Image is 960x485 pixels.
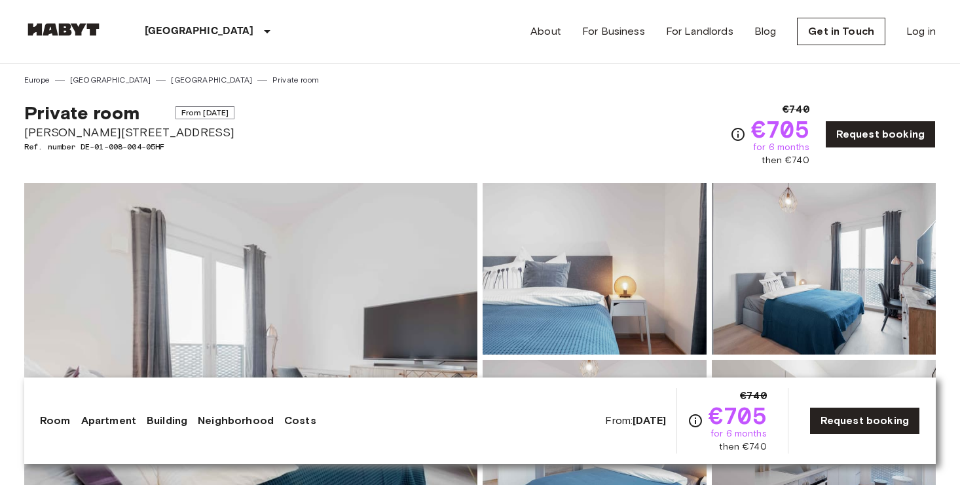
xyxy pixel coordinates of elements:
[81,413,136,429] a: Apartment
[24,124,234,141] span: [PERSON_NAME][STREET_ADDRESS]
[688,413,703,429] svg: Check cost overview for full price breakdown. Please note that discounts apply to new joiners onl...
[605,414,666,428] span: From:
[198,413,274,429] a: Neighborhood
[751,117,809,141] span: €705
[719,440,766,454] span: then €740
[171,74,252,86] a: [GEOGRAPHIC_DATA]
[530,24,561,39] a: About
[272,74,319,86] a: Private room
[666,24,733,39] a: For Landlords
[754,24,777,39] a: Blog
[712,183,936,355] img: Picture of unit DE-01-008-004-05HF
[147,413,187,429] a: Building
[582,24,645,39] a: For Business
[709,404,767,427] span: €705
[24,23,103,36] img: Habyt
[825,121,936,148] a: Request booking
[809,407,920,435] a: Request booking
[24,74,50,86] a: Europe
[762,154,809,167] span: then €740
[711,427,767,440] span: for 6 months
[24,102,139,124] span: Private room
[70,74,151,86] a: [GEOGRAPHIC_DATA]
[797,18,885,45] a: Get in Touch
[633,414,666,427] b: [DATE]
[483,183,707,355] img: Picture of unit DE-01-008-004-05HF
[145,24,254,39] p: [GEOGRAPHIC_DATA]
[40,413,71,429] a: Room
[740,388,767,404] span: €740
[906,24,936,39] a: Log in
[730,126,746,142] svg: Check cost overview for full price breakdown. Please note that discounts apply to new joiners onl...
[24,141,234,153] span: Ref. number DE-01-008-004-05HF
[753,141,809,154] span: for 6 months
[175,106,235,119] span: From [DATE]
[284,413,316,429] a: Costs
[783,102,809,117] span: €740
